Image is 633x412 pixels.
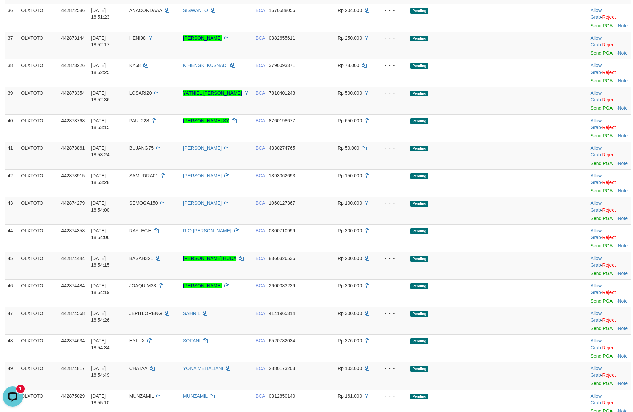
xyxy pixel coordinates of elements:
[591,228,602,240] a: Allow Grab
[129,338,145,344] span: HYLUX
[618,326,628,331] a: Note
[410,8,428,14] span: Pending
[338,366,362,371] span: Rp 103.000
[18,32,58,59] td: OLXTOTO
[591,35,602,47] a: Allow Grab
[18,224,58,252] td: OLXTOTO
[591,393,602,405] span: ·
[591,188,613,193] a: Send PGA
[588,142,631,169] td: ·
[256,393,265,399] span: BCA
[18,169,58,197] td: OLXTOTO
[61,256,85,261] span: 442874444
[591,200,602,213] a: Allow Grab
[183,118,229,123] a: [PERSON_NAME] SY
[129,90,152,96] span: LOSARI20
[591,173,602,185] span: ·
[591,283,602,295] a: Allow Grab
[91,311,110,323] span: [DATE] 18:54:26
[602,235,616,240] a: Reject
[183,393,208,399] a: MUNZAMIL
[588,4,631,32] td: ·
[410,311,428,317] span: Pending
[5,59,18,87] td: 38
[602,345,616,350] a: Reject
[61,63,85,68] span: 442873226
[269,145,295,151] span: Copy 4330274765 to clipboard
[269,283,295,288] span: Copy 2600083239 to clipboard
[338,311,362,316] span: Rp 300.000
[338,8,362,13] span: Rp 204.000
[61,8,85,13] span: 442872586
[338,63,360,68] span: Rp 78.000
[618,188,628,193] a: Note
[338,35,362,41] span: Rp 250.000
[602,207,616,213] a: Reject
[269,200,295,206] span: Copy 1060127367 to clipboard
[129,283,156,288] span: JOAQUIM33
[183,173,222,178] a: [PERSON_NAME]
[129,393,154,399] span: MUNZAMIL
[91,256,110,268] span: [DATE] 18:54:15
[18,334,58,362] td: OLXTOTO
[410,173,428,179] span: Pending
[91,366,110,378] span: [DATE] 18:54:49
[61,338,85,344] span: 442874634
[338,145,360,151] span: Rp 50.000
[129,366,147,371] span: CHATAA
[338,256,362,261] span: Rp 200.000
[269,8,295,13] span: Copy 1670588056 to clipboard
[5,142,18,169] td: 41
[129,200,158,206] span: SEMOGA150
[618,216,628,221] a: Note
[591,63,602,75] span: ·
[602,14,616,20] a: Reject
[379,227,405,234] div: - - -
[91,200,110,213] span: [DATE] 18:54:00
[129,228,152,233] span: RAYLEGH
[5,279,18,307] td: 46
[91,145,110,157] span: [DATE] 18:53:24
[18,252,58,279] td: OLXTOTO
[61,200,85,206] span: 442874279
[91,118,110,130] span: [DATE] 18:53:15
[618,50,628,56] a: Note
[379,117,405,124] div: - - -
[129,145,154,151] span: BUJANG75
[591,8,602,20] span: ·
[618,105,628,111] a: Note
[591,243,613,248] a: Send PGA
[269,228,295,233] span: Copy 0300710999 to clipboard
[591,161,613,166] a: Send PGA
[61,35,85,41] span: 442873144
[338,173,362,178] span: Rp 150.000
[183,90,242,96] a: YATNIEL [PERSON_NAME]
[16,1,25,9] div: new message indicator
[410,118,428,124] span: Pending
[410,283,428,289] span: Pending
[61,118,85,123] span: 442873768
[183,366,223,371] a: YONA MEITALIANI
[269,63,295,68] span: Copy 3790093371 to clipboard
[269,366,295,371] span: Copy 2880173203 to clipboard
[618,298,628,304] a: Note
[588,224,631,252] td: ·
[338,200,362,206] span: Rp 100.000
[256,283,265,288] span: BCA
[410,36,428,41] span: Pending
[591,90,602,102] span: ·
[269,338,295,344] span: Copy 6520782034 to clipboard
[379,255,405,262] div: - - -
[5,197,18,224] td: 43
[410,338,428,344] span: Pending
[618,243,628,248] a: Note
[602,372,616,378] a: Reject
[18,142,58,169] td: OLXTOTO
[618,271,628,276] a: Note
[61,145,85,151] span: 442873861
[61,393,85,399] span: 442875029
[269,90,295,96] span: Copy 7810401243 to clipboard
[256,90,265,96] span: BCA
[338,90,362,96] span: Rp 500.000
[591,311,602,323] span: ·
